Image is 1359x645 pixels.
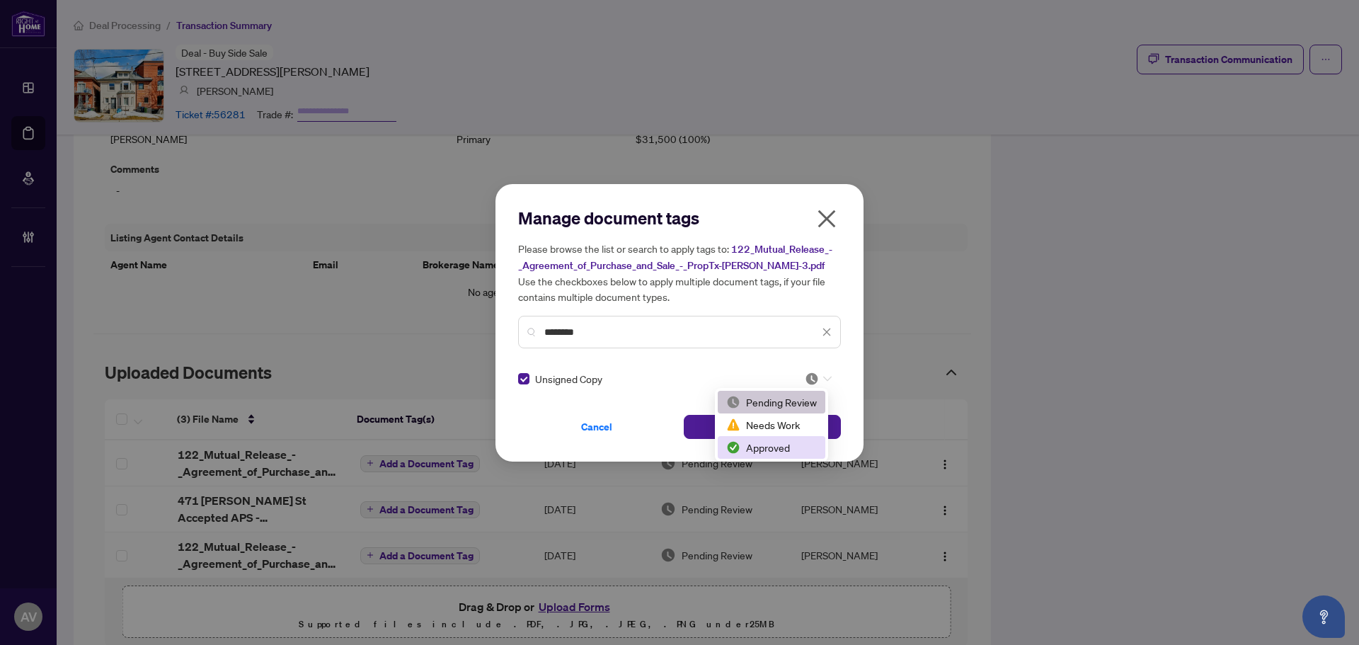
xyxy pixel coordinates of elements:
img: status [726,440,740,455]
img: status [726,395,740,409]
span: Cancel [581,416,612,438]
h5: Please browse the list or search to apply tags to: Use the checkboxes below to apply multiple doc... [518,241,841,304]
img: status [805,372,819,386]
div: Approved [726,440,817,455]
div: Needs Work [718,413,825,436]
span: close [815,207,838,230]
h2: Manage document tags [518,207,841,229]
div: Pending Review [718,391,825,413]
span: 122_Mutual_Release_-_Agreement_of_Purchase_and_Sale_-_PropTx-[PERSON_NAME]-3.pdf [518,243,832,272]
div: Pending Review [726,394,817,410]
button: Save [684,415,841,439]
button: Cancel [518,415,675,439]
button: Open asap [1302,595,1345,638]
span: close [822,327,832,337]
div: Needs Work [726,417,817,433]
div: Approved [718,436,825,459]
span: Unsigned Copy [535,371,602,387]
img: status [726,418,740,432]
span: Pending Review [805,372,832,386]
